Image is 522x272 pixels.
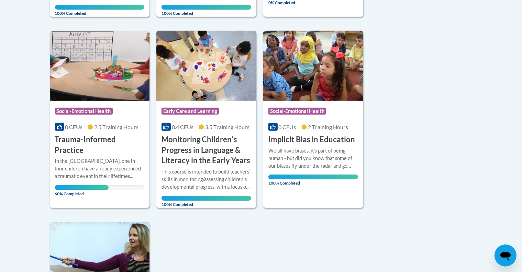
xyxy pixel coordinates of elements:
[55,185,109,190] div: Your progress
[156,31,256,101] img: Course Logo
[55,5,145,10] div: Your progress
[268,175,358,186] span: 100% Completed
[50,31,150,208] a: Course LogoSocial-Emotional Health0 CEUs2.5 Training Hours Trauma-Informed PracticeIn the [GEOGRA...
[55,185,109,196] span: 60% Completed
[156,31,256,208] a: Course LogoEarly Care and Learning0.4 CEUs3.5 Training Hours Monitoring Childrenʹs Progress in La...
[268,147,358,170] div: We all have biases, it's part of being human - but did you know that some of our biases fly under...
[55,157,145,180] div: In the [GEOGRAPHIC_DATA], one in four children have already experienced a traumatic event in thei...
[162,196,251,201] div: Your progress
[162,196,251,207] span: 100% Completed
[263,31,363,208] a: Course LogoSocial-Emotional Health0 CEUs2 Training Hours Implicit Bias in EducationWe all have bi...
[162,5,251,10] div: Your progress
[94,124,138,130] span: 2.5 Training Hours
[495,244,517,266] iframe: Button to launch messaging window
[162,168,251,191] div: This course is intended to build teachersʹ skills in monitoring/assessing childrenʹs developmenta...
[50,31,150,101] img: Course Logo
[308,124,348,130] span: 2 Training Hours
[263,31,363,101] img: Course Logo
[65,124,82,130] span: 0 CEUs
[55,134,145,156] h3: Trauma-Informed Practice
[268,108,326,115] span: Social-Emotional Health
[162,134,251,166] h3: Monitoring Childrenʹs Progress in Language & Literacy in the Early Years
[268,175,358,179] div: Your progress
[55,5,145,16] span: 100% Completed
[268,134,355,145] h3: Implicit Bias in Education
[205,124,249,130] span: 3.5 Training Hours
[279,124,296,130] span: 0 CEUs
[162,5,251,16] span: 100% Completed
[162,108,219,115] span: Early Care and Learning
[172,124,193,130] span: 0.4 CEUs
[55,108,113,115] span: Social-Emotional Health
